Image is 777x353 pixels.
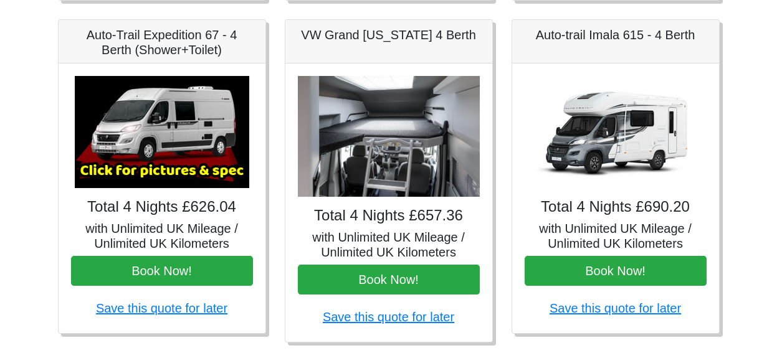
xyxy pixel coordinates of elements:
[298,76,480,197] img: VW Grand California 4 Berth
[323,310,454,324] a: Save this quote for later
[298,230,480,260] h5: with Unlimited UK Mileage / Unlimited UK Kilometers
[525,256,707,286] button: Book Now!
[298,265,480,294] button: Book Now!
[298,27,480,42] h5: VW Grand [US_STATE] 4 Berth
[71,221,253,251] h5: with Unlimited UK Mileage / Unlimited UK Kilometers
[298,207,480,225] h4: Total 4 Nights £657.36
[71,256,253,286] button: Book Now!
[96,301,227,315] a: Save this quote for later
[525,221,707,251] h5: with Unlimited UK Mileage / Unlimited UK Kilometers
[550,301,681,315] a: Save this quote for later
[71,198,253,216] h4: Total 4 Nights £626.04
[525,27,707,42] h5: Auto-trail Imala 615 - 4 Berth
[525,198,707,216] h4: Total 4 Nights £690.20
[75,76,249,188] img: Auto-Trail Expedition 67 - 4 Berth (Shower+Toilet)
[71,27,253,57] h5: Auto-Trail Expedition 67 - 4 Berth (Shower+Toilet)
[528,76,703,188] img: Auto-trail Imala 615 - 4 Berth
